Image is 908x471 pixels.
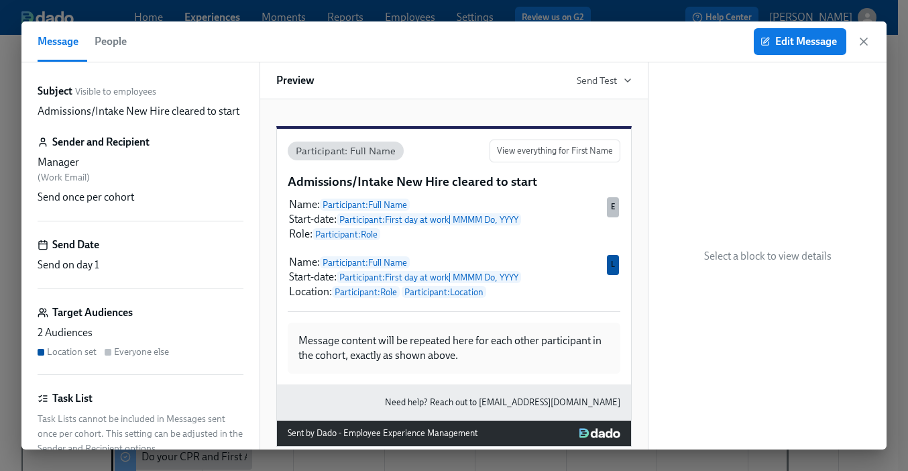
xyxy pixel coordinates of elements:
div: Manager [38,155,243,170]
p: Admissions/Intake New Hire cleared to start [38,104,239,119]
div: Used by Location set audience [607,255,619,275]
div: Send on day 1 [38,258,243,272]
h6: Sender and Recipient [52,135,150,150]
span: Visible to employees [75,85,156,98]
span: People [95,32,127,51]
div: Name:Participant:Full Name Start-date:Participant:First day at work| MMMM Do, YYYY Role:Participa... [288,196,620,243]
button: Send Test [577,74,632,87]
div: Select a block to view details [648,62,887,450]
div: Sent by Dado - Employee Experience Management [288,426,477,441]
p: Admissions/Intake New Hire cleared to start [288,173,620,191]
span: View everything for First Name [497,144,613,158]
div: Message content will be repeated here for each other participant in the cohort, exactly as shown ... [288,323,620,374]
button: View everything for First Name [490,140,620,162]
button: Edit Message [754,28,846,55]
div: Send once per cohort [38,190,243,205]
h6: Task List [52,391,93,406]
img: Dado [579,428,620,439]
div: 2 Audiences [38,325,243,340]
span: Edit Message [763,35,837,48]
span: ( Work Email ) [38,172,90,183]
a: Need help? Reach out to [EMAIL_ADDRESS][DOMAIN_NAME] [385,395,620,410]
span: Message [38,32,78,51]
div: Used by Everyone else audience [607,197,619,217]
div: Location set [47,346,97,358]
h6: Send Date [52,238,99,252]
span: Participant: Full Name [288,146,404,156]
div: Everyone else [114,346,169,358]
h6: Target Audiences [52,305,133,320]
label: Subject [38,84,72,99]
div: Name:Participant:Full Name Start-date:Participant:First day at work| MMMM Do, YYYY Location:Parti... [288,254,620,301]
h6: Preview [276,73,315,88]
span: Task Lists cannot be included in Messages sent once per cohort. This setting can be adjusted in t... [38,413,243,454]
